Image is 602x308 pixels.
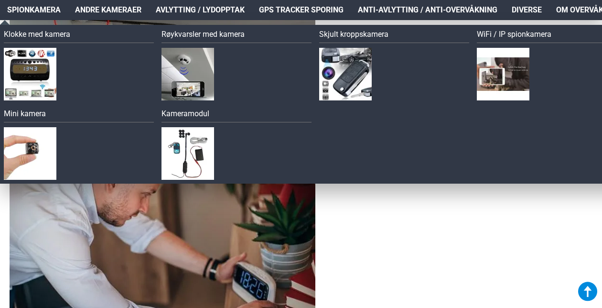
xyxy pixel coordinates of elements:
[7,4,61,16] span: Spionkamera
[512,4,542,16] span: Diverse
[259,4,344,16] span: GPS Tracker Sporing
[4,29,154,43] a: Klokke med kamera
[477,48,529,100] img: WiFi / IP spionkamera
[156,4,245,16] span: Avlytting / Lydopptak
[358,4,497,16] span: Anti-avlytting / Anti-overvåkning
[161,127,214,180] img: Kameramodul
[319,29,469,43] a: Skjult kroppskamera
[4,127,56,180] img: Mini kamera
[319,48,372,100] img: Skjult kroppskamera
[4,48,56,100] img: Klokke med kamera
[4,108,154,122] a: Mini kamera
[161,29,312,43] a: Røykvarsler med kamera
[161,48,214,100] img: Røykvarsler med kamera
[75,4,141,16] span: Andre kameraer
[161,108,312,122] a: Kameramodul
